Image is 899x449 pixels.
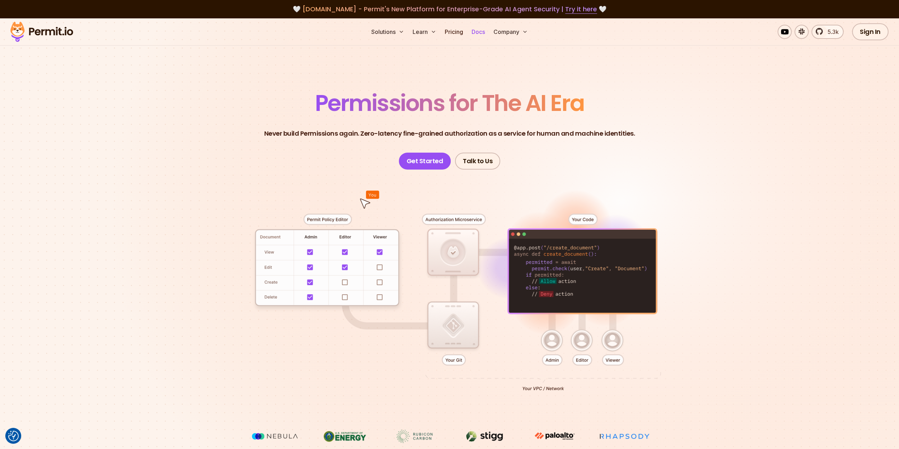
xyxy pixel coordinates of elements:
[458,430,511,443] img: Stigg
[410,25,439,39] button: Learn
[469,25,488,39] a: Docs
[17,4,882,14] div: 🤍 🤍
[442,25,466,39] a: Pricing
[318,430,371,443] img: US department of energy
[248,430,301,443] img: Nebula
[264,129,635,138] p: Never build Permissions again. Zero-latency fine-grained authorization as a service for human and...
[528,430,581,442] img: paloalto
[455,153,500,170] a: Talk to Us
[491,25,531,39] button: Company
[8,431,19,441] img: Revisit consent button
[315,87,584,119] span: Permissions for The AI Era
[823,28,839,36] span: 5.3k
[8,431,19,441] button: Consent Preferences
[302,5,597,13] span: [DOMAIN_NAME] - Permit's New Platform for Enterprise-Grade AI Agent Security |
[388,430,441,443] img: Rubicon
[7,20,76,44] img: Permit logo
[565,5,597,14] a: Try it here
[852,23,888,40] a: Sign In
[368,25,407,39] button: Solutions
[598,430,651,443] img: Rhapsody Health
[399,153,451,170] a: Get Started
[811,25,844,39] a: 5.3k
